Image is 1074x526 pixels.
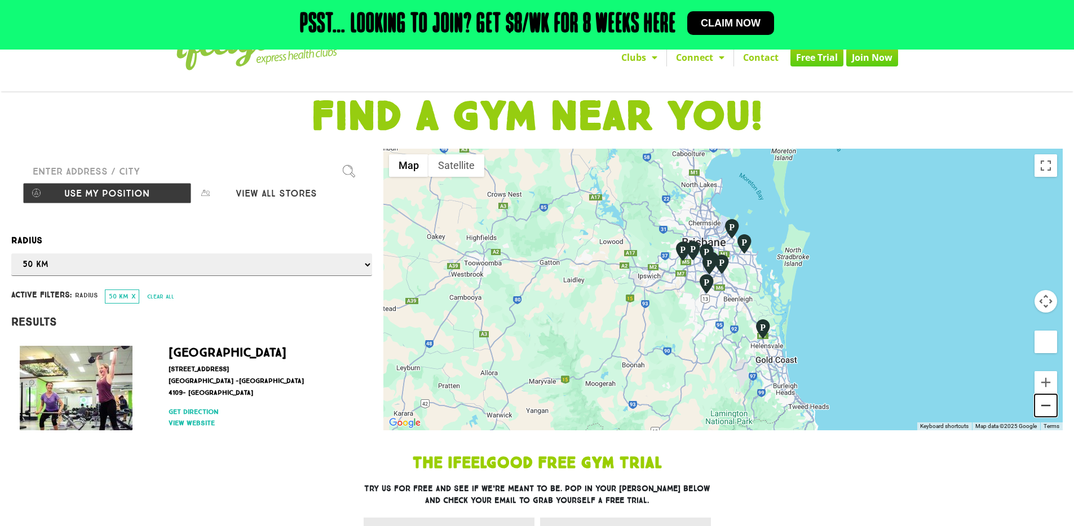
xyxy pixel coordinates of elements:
[386,416,423,430] img: Google
[700,254,719,275] div: Calamvale
[1035,371,1057,394] button: Zoom in
[192,182,361,204] button: View all stores
[109,292,129,300] span: 50 km
[683,240,702,261] div: Oxley
[687,11,774,35] a: Claim now
[11,233,372,248] label: Radius
[701,18,761,28] span: Claim now
[169,363,358,399] p: [STREET_ADDRESS] [GEOGRAPHIC_DATA] -[GEOGRAPHIC_DATA] 4109- [GEOGRAPHIC_DATA]
[289,456,785,471] h1: The IfeelGood Free Gym Trial
[300,11,676,38] h2: Psst… Looking to join? Get $8/wk for 8 weeks here
[697,273,716,295] div: Park Ridge
[364,483,711,506] h3: Try us for free and see if we’re meant to be. Pop in your [PERSON_NAME] below and check your emai...
[722,218,741,239] div: Wynnum
[735,233,754,255] div: Alexandra Hills
[920,422,969,430] button: Keyboard shortcuts
[790,48,843,66] a: Free Trial
[433,48,898,66] nav: Menu
[11,315,372,328] h4: Results
[846,48,898,66] a: Join Now
[975,423,1037,429] span: Map data ©2025 Google
[702,251,721,272] div: Runcorn
[75,290,98,300] span: Radius
[343,165,355,177] img: search.svg
[1035,331,1057,353] button: Drag Pegman onto the map to open Street View
[389,154,428,177] button: Show street map
[6,97,1068,137] h1: FIND A GYM NEAR YOU!
[697,243,716,264] div: Coopers Plains
[147,293,174,300] span: Clear all
[169,418,358,428] a: View website
[169,345,286,360] a: [GEOGRAPHIC_DATA]
[23,182,192,204] button: Use my position
[753,318,772,340] div: Oxenford
[428,154,484,177] button: Show satellite imagery
[612,48,666,66] a: Clubs
[11,289,72,301] span: Active filters:
[1044,423,1059,429] a: Terms
[169,407,358,417] a: Get direction
[386,416,423,430] a: Click to see this area on Google Maps
[1035,394,1057,417] button: Zoom out
[712,253,731,275] div: Underwood
[667,48,733,66] a: Connect
[1035,154,1057,177] button: Toggle fullscreen view
[1035,290,1057,313] button: Map camera controls
[673,240,692,262] div: Middle Park
[734,48,788,66] a: Contact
